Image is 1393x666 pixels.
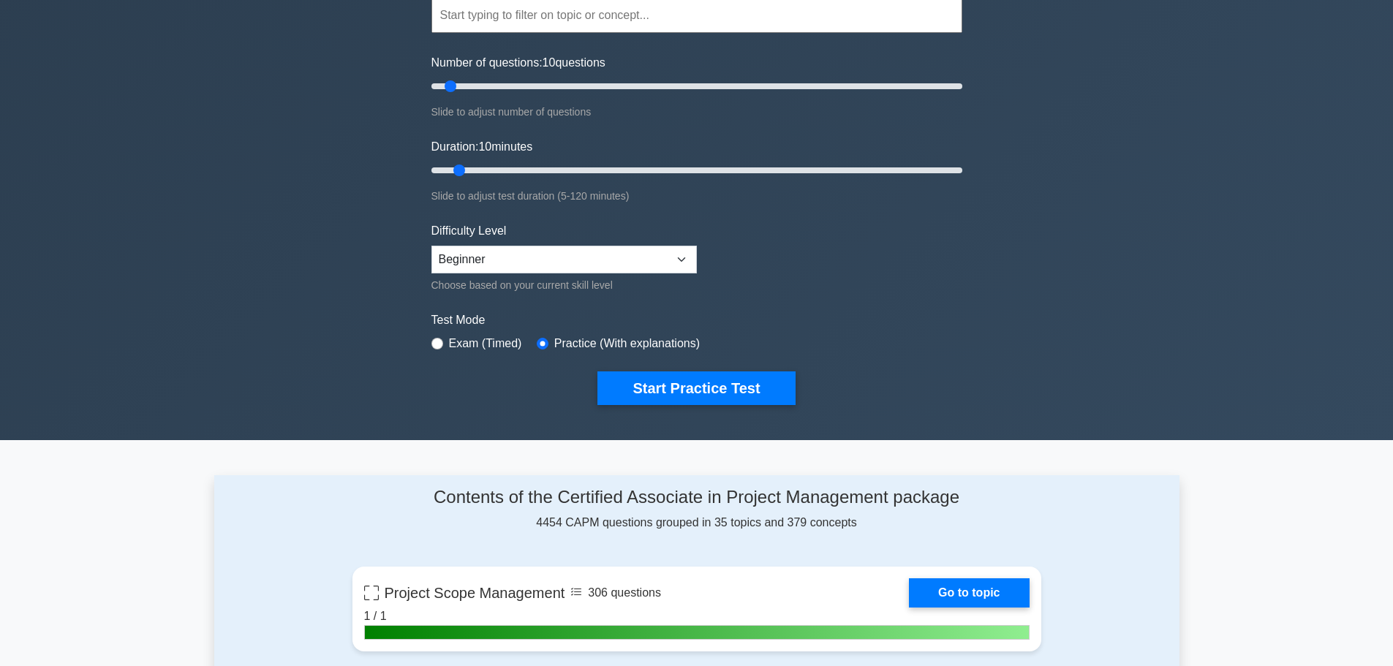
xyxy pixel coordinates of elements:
[909,578,1029,608] a: Go to topic
[449,335,522,352] label: Exam (Timed)
[431,138,533,156] label: Duration: minutes
[352,487,1041,531] div: 4454 CAPM questions grouped in 35 topics and 379 concepts
[352,487,1041,508] h4: Contents of the Certified Associate in Project Management package
[597,371,795,405] button: Start Practice Test
[431,276,697,294] div: Choose based on your current skill level
[478,140,491,153] span: 10
[554,335,700,352] label: Practice (With explanations)
[431,222,507,240] label: Difficulty Level
[431,103,962,121] div: Slide to adjust number of questions
[431,54,605,72] label: Number of questions: questions
[543,56,556,69] span: 10
[431,187,962,205] div: Slide to adjust test duration (5-120 minutes)
[431,311,962,329] label: Test Mode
